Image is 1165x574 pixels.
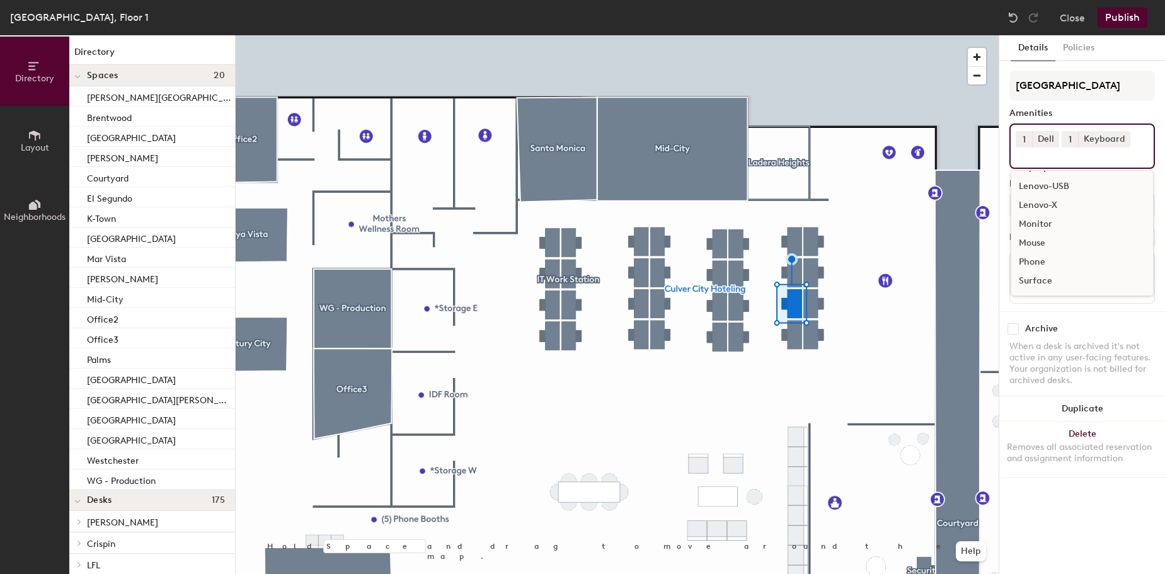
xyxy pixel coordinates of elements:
img: Redo [1027,11,1040,24]
div: Amenities [1009,108,1155,118]
img: Undo [1007,11,1019,24]
h1: Directory [69,45,235,65]
span: 175 [212,495,225,505]
div: Archive [1025,324,1058,334]
p: [PERSON_NAME] [87,149,158,164]
button: DeleteRemoves all associated reservation and assignment information [999,422,1165,477]
p: [PERSON_NAME][GEOGRAPHIC_DATA] [87,89,232,103]
div: Desk Type [1009,179,1155,189]
div: Phone [1011,253,1153,272]
span: 1 [1023,133,1026,146]
button: Hoteled [1009,194,1155,217]
span: [PERSON_NAME] [87,517,158,528]
p: WG - Production [87,472,156,486]
p: [GEOGRAPHIC_DATA][PERSON_NAME] [87,391,232,406]
button: Duplicate [999,396,1165,422]
button: Help [956,541,986,561]
div: Lenovo-USB [1011,177,1153,196]
p: Westchester [87,452,139,466]
p: Office2 [87,311,118,325]
p: [GEOGRAPHIC_DATA] [87,411,176,426]
span: 20 [214,71,225,81]
button: Policies [1055,35,1102,61]
span: Directory [15,73,54,84]
button: 1 [1062,131,1078,147]
p: El Segundo [87,190,132,204]
p: [GEOGRAPHIC_DATA] [87,129,176,144]
div: Dell [1032,131,1059,147]
button: 1 [1016,131,1032,147]
div: When a desk is archived it's not active in any user-facing features. Your organization is not bil... [1009,341,1155,386]
span: Crispin [87,539,115,549]
div: Monitor [1011,215,1153,234]
div: Desks [1009,232,1033,243]
p: [GEOGRAPHIC_DATA] [87,230,176,244]
span: LFL [87,560,100,571]
p: [PERSON_NAME] [87,270,158,285]
span: Spaces [87,71,118,81]
span: Desks [87,495,112,505]
button: Publish [1098,8,1147,28]
p: Mar Vista [87,250,126,265]
p: [GEOGRAPHIC_DATA] [87,371,176,386]
p: [GEOGRAPHIC_DATA] [87,432,176,446]
div: Mouse [1011,234,1153,253]
span: 1 [1069,133,1072,146]
button: Close [1060,8,1085,28]
div: Removes all associated reservation and assignment information [1007,442,1157,464]
div: [GEOGRAPHIC_DATA], Floor 1 [10,9,149,25]
p: Courtyard [87,169,129,184]
div: Keyboard [1078,131,1130,147]
p: Palms [87,351,111,365]
p: Office3 [87,331,118,345]
div: Lenovo-X [1011,196,1153,215]
span: Layout [21,142,49,153]
p: Brentwood [87,109,132,123]
p: K-Town [87,210,116,224]
button: Details [1011,35,1055,61]
span: Neighborhoods [4,212,66,222]
div: Surface [1011,272,1153,290]
p: Mid-City [87,290,123,305]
